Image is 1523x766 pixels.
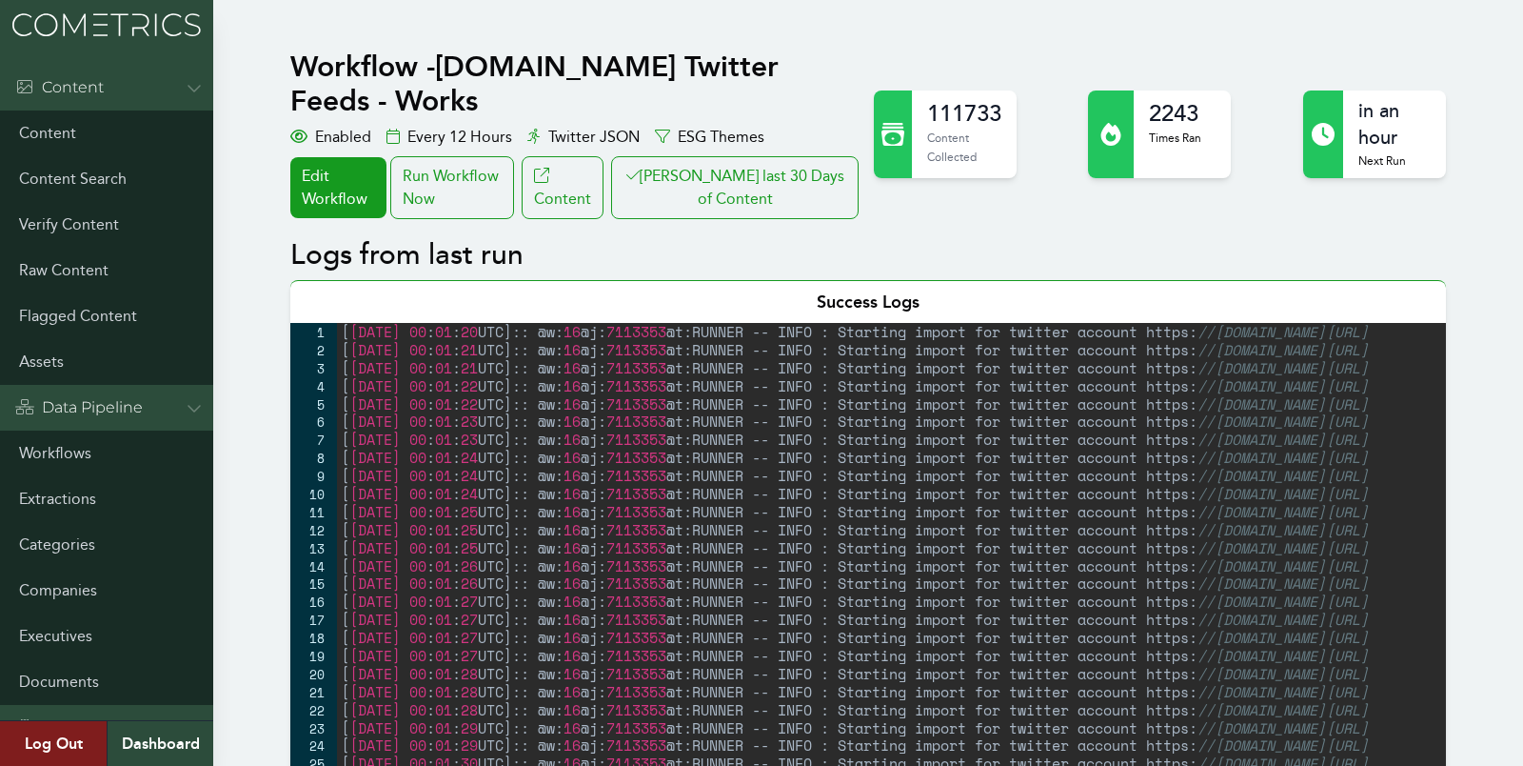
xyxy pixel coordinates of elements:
div: 10 [290,485,337,503]
div: 8 [290,449,337,467]
div: 24 [290,736,337,755]
a: Edit Workflow [290,157,386,218]
div: Run Workflow Now [390,156,514,219]
div: 1 [290,323,337,341]
div: Every 12 Hours [386,126,512,149]
div: 13 [290,539,337,557]
h2: Logs from last run [290,238,1445,272]
div: Twitter JSON [527,126,640,149]
button: [PERSON_NAME] last 30 Days of Content [611,156,859,219]
div: 19 [290,647,337,665]
div: 3 [290,359,337,377]
div: 14 [290,557,337,575]
div: Content [15,76,104,99]
h2: 2243 [1149,98,1201,129]
div: 5 [290,395,337,413]
div: 7 [290,431,337,449]
div: Admin [15,716,93,739]
p: Next Run [1358,151,1431,171]
div: 18 [290,629,337,647]
div: 6 [290,413,337,431]
div: Success Logs [290,280,1445,323]
h2: 111733 [927,98,1001,129]
div: 15 [290,574,337,593]
a: Content [522,156,603,219]
div: 11 [290,503,337,521]
p: Content Collected [927,129,1001,166]
div: 20 [290,665,337,683]
div: Data Pipeline [15,396,143,419]
div: ESG Themes [655,126,764,149]
h1: Workflow - [DOMAIN_NAME] Twitter Feeds - Works [290,50,862,118]
p: Times Ran [1149,129,1201,148]
div: 4 [290,377,337,395]
a: Dashboard [107,721,213,766]
div: 2 [290,341,337,359]
div: Enabled [290,126,371,149]
div: 22 [290,701,337,719]
div: 23 [290,719,337,737]
div: 16 [290,593,337,611]
div: 12 [290,521,337,539]
h2: in an hour [1358,98,1431,151]
div: 17 [290,611,337,629]
div: 21 [290,683,337,701]
div: 9 [290,467,337,485]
